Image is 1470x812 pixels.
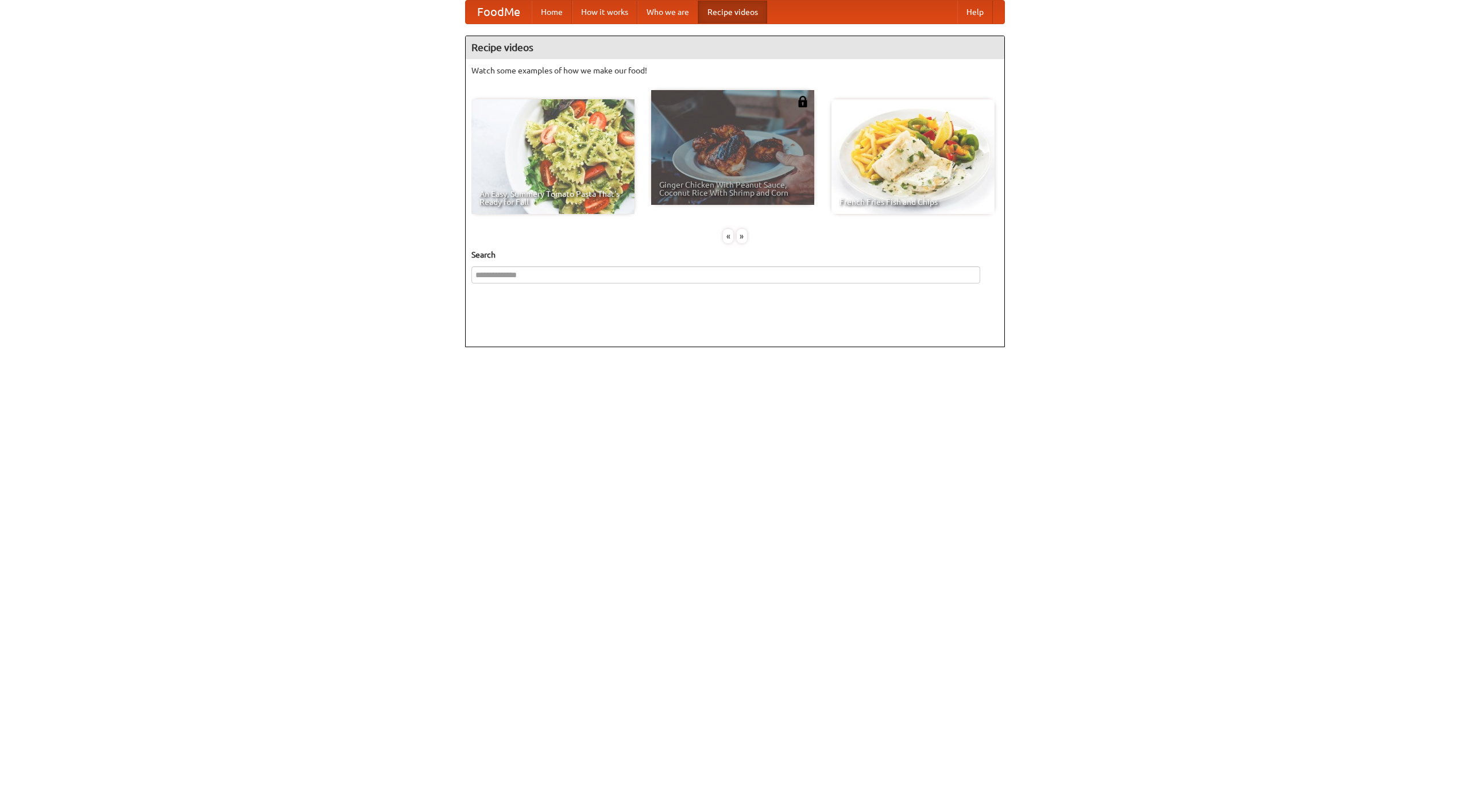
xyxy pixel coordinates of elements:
[471,249,999,261] h5: Search
[831,99,995,214] a: French Fries Fish and Chips
[737,229,747,243] div: »
[532,1,572,24] a: Home
[840,198,987,206] span: French Fries Fish and Chips
[723,229,733,243] div: «
[698,1,767,24] a: Recipe videos
[471,65,999,76] p: Watch some examples of how we make our food!
[466,36,1004,59] h4: Recipe videos
[637,1,698,24] a: Who we are
[797,96,808,107] img: 483408.png
[466,1,532,24] a: FoodMe
[957,1,993,24] a: Help
[471,99,635,214] a: An Easy, Summery Tomato Pasta That's Ready for Fall
[479,190,626,206] span: An Easy, Summery Tomato Pasta That's Ready for Fall
[572,1,637,24] a: How it works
